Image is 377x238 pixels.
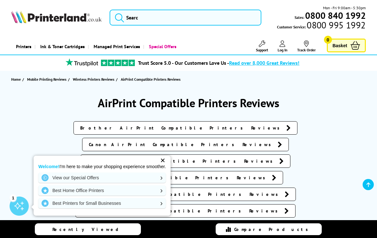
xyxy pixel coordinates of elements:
[234,227,312,232] span: Compare Products
[101,60,135,66] img: trustpilot rating
[305,10,366,21] b: 0800 840 1992
[38,164,166,169] p: I'm here to make your shopping experience smoother.
[256,41,268,52] a: Support
[87,158,276,164] span: Epson AirPrint Compatible Printers Reviews
[333,41,347,50] span: Basket
[11,38,35,55] a: Printers
[52,227,125,232] span: Recently Viewed
[73,76,114,83] span: Wireless Printers Reviews
[82,208,281,214] span: Lexmark AirPrint Compatible Printers Reviews
[27,76,68,83] a: Mobile Printing Reviews
[38,164,59,169] strong: Welcome!
[297,41,316,52] a: Track Order
[35,223,141,235] a: Recently Viewed
[82,191,281,197] span: Kyocera AirPrint Compatible Printers Reviews
[94,175,269,181] span: HP AirPrint Compatible Printers Reviews
[295,14,304,20] span: Sales:
[27,76,66,83] span: Mobile Printing Reviews
[278,48,288,52] span: Log In
[38,185,166,196] a: Best Home Office Printers
[110,10,261,26] input: Searc
[121,76,181,83] span: AirPrint Compatible Printers Reviews
[277,22,365,30] span: Customer Service:
[40,38,85,55] span: Ink & Toner Cartridges
[143,38,180,55] a: Special Offers
[304,12,366,19] a: 0800 840 1992
[11,95,365,110] h1: AirPrint Compatible Printers Reviews
[35,38,88,55] a: Ink & Toner Cartridges
[216,223,322,235] a: Compare Products
[63,58,101,66] img: trustpilot rating
[324,36,332,44] span: 0
[73,76,116,83] a: Wireless Printers Reviews
[88,171,283,184] a: HP AirPrint Compatible Printers Reviews
[75,188,296,201] a: Kyocera AirPrint Compatible Printers Reviews
[38,198,166,208] a: Best Printers for Small Businesses
[229,60,299,66] span: Read over 8,000 Great Reviews!
[306,22,365,28] span: 0800 995 1992
[11,76,22,83] a: Home
[73,121,297,135] a: Brother AirPrint Compatible Printers Reviews
[323,5,366,11] span: Mon - Fri 9:00am - 5:30pm
[256,48,268,52] span: Support
[278,41,288,52] a: Log In
[121,76,182,83] a: AirPrint Compatible Printers Reviews
[158,156,167,165] div: ✕
[38,173,166,183] a: View our Special Offers
[81,154,290,168] a: Epson AirPrint Compatible Printers Reviews
[80,125,283,131] span: Brother AirPrint Compatible Printers Reviews
[327,39,366,52] a: Basket 0
[11,11,102,25] a: Printerland Logo
[11,76,21,83] span: Home
[138,60,299,66] a: Trust Score 5.0 - Our Customers Love Us -Read over 8,000 Great Reviews!
[75,204,296,218] a: Lexmark AirPrint Compatible Printers Reviews
[82,138,289,151] a: Canon AirPrint Compatible Printers Reviews
[11,11,102,23] img: Printerland Logo
[89,141,274,148] span: Canon AirPrint Compatible Printers Reviews
[88,38,143,55] a: Managed Print Services
[10,194,17,201] div: 1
